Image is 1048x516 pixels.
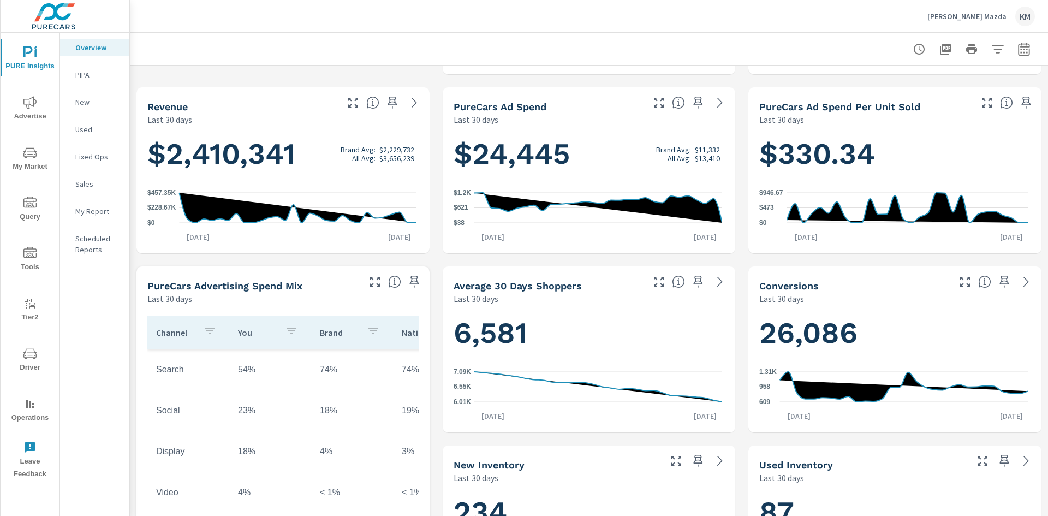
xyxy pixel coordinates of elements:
[759,383,770,391] text: 958
[695,145,720,154] p: $11,332
[759,459,833,471] h5: Used Inventory
[75,206,121,217] p: My Report
[454,398,471,406] text: 6.01K
[759,189,783,197] text: $946.67
[454,189,471,197] text: $1.2K
[60,121,129,138] div: Used
[992,411,1031,422] p: [DATE]
[689,273,707,290] span: Save this to your personalized report
[978,275,991,288] span: The number of dealer-specified goals completed by a visitor. [Source: This data is provided by th...
[147,280,302,292] h5: PureCars Advertising Spend Mix
[60,39,129,56] div: Overview
[379,145,414,154] p: $2,229,732
[147,189,176,197] text: $457.35K
[454,204,468,212] text: $621
[147,204,176,212] text: $228.67K
[147,292,192,305] p: Last 30 days
[4,197,56,223] span: Query
[1013,38,1035,60] button: Select Date Range
[75,151,121,162] p: Fixed Ops
[179,232,217,242] p: [DATE]
[4,441,56,481] span: Leave Feedback
[393,397,475,424] td: 19%
[60,230,129,258] div: Scheduled Reports
[759,280,819,292] h5: Conversions
[75,179,121,189] p: Sales
[341,145,376,154] p: Brand Avg:
[454,219,465,227] text: $38
[1017,452,1035,470] a: See more details in report
[60,94,129,110] div: New
[4,247,56,274] span: Tools
[956,273,974,290] button: Make Fullscreen
[759,398,770,406] text: 609
[474,232,512,242] p: [DATE]
[1000,96,1013,109] span: Average cost of advertising per each vehicle sold at the dealer over the selected date range. The...
[650,273,668,290] button: Make Fullscreen
[4,347,56,374] span: Driver
[366,273,384,290] button: Make Fullscreen
[759,292,804,305] p: Last 30 days
[60,203,129,220] div: My Report
[759,471,804,484] p: Last 30 days
[406,94,423,111] a: See more details in report
[147,479,229,506] td: Video
[75,42,121,53] p: Overview
[1017,273,1035,290] a: See more details in report
[454,471,498,484] p: Last 30 days
[650,94,668,111] button: Make Fullscreen
[934,38,956,60] button: "Export Report to PDF"
[454,135,725,173] h1: $24,445
[393,356,475,383] td: 74%
[147,101,188,112] h5: Revenue
[974,452,991,470] button: Make Fullscreen
[402,327,440,338] p: National
[454,315,725,352] h1: 6,581
[689,94,707,111] span: Save this to your personalized report
[352,154,376,163] p: All Avg:
[668,452,685,470] button: Make Fullscreen
[147,438,229,465] td: Display
[1015,7,1035,26] div: KM
[229,356,311,383] td: 54%
[780,411,818,422] p: [DATE]
[1017,94,1035,111] span: Save this to your personalized report
[454,101,546,112] h5: PureCars Ad Spend
[379,154,414,163] p: $3,656,239
[759,113,804,126] p: Last 30 days
[75,69,121,80] p: PIPA
[380,232,419,242] p: [DATE]
[4,96,56,123] span: Advertise
[711,452,729,470] a: See more details in report
[393,479,475,506] td: < 1%
[689,452,707,470] span: Save this to your personalized report
[4,46,56,73] span: PURE Insights
[384,94,401,111] span: Save this to your personalized report
[927,11,1007,21] p: [PERSON_NAME] Mazda
[311,356,393,383] td: 74%
[60,67,129,83] div: PIPA
[147,135,419,173] h1: $2,410,341
[75,233,121,255] p: Scheduled Reports
[759,101,920,112] h5: PureCars Ad Spend Per Unit Sold
[60,149,129,165] div: Fixed Ops
[229,479,311,506] td: 4%
[147,113,192,126] p: Last 30 days
[454,292,498,305] p: Last 30 days
[311,479,393,506] td: < 1%
[961,38,982,60] button: Print Report
[1,33,59,485] div: nav menu
[672,275,685,288] span: A rolling 30 day total of daily Shoppers on the dealership website, averaged over the selected da...
[406,273,423,290] span: Save this to your personalized report
[320,327,358,338] p: Brand
[147,356,229,383] td: Search
[4,398,56,424] span: Operations
[238,327,276,338] p: You
[229,438,311,465] td: 18%
[454,368,471,376] text: 7.09K
[695,154,720,163] p: $13,410
[996,273,1013,290] span: Save this to your personalized report
[759,315,1031,352] h1: 26,086
[711,273,729,290] a: See more details in report
[759,135,1031,173] h1: $330.34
